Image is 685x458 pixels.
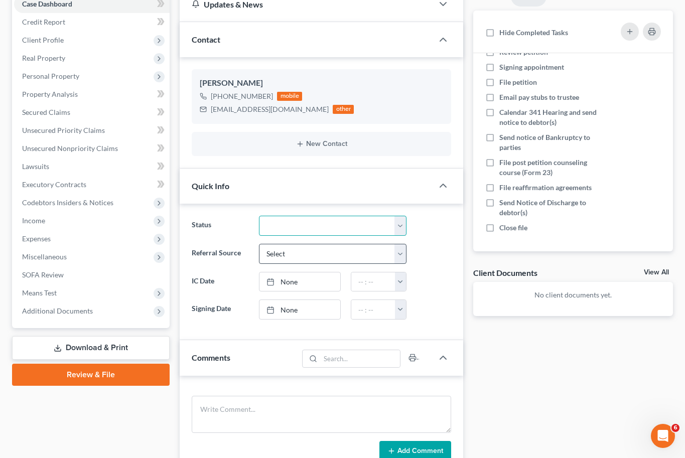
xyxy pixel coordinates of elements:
span: Send notice of Bankruptcy to parties [499,133,590,151]
span: File post petition counseling course (Form 23) [499,158,587,177]
div: [PHONE_NUMBER] [211,91,273,101]
a: Review & File [12,364,170,386]
label: Status [187,216,254,236]
span: Client Profile [22,36,64,44]
a: Executory Contracts [14,176,170,194]
a: Secured Claims [14,103,170,121]
div: other [333,105,354,114]
div: Client Documents [473,267,537,278]
a: None [259,272,340,291]
span: File reaffirmation agreements [499,183,592,192]
span: Secured Claims [22,108,70,116]
span: Unsecured Nonpriority Claims [22,144,118,152]
span: Unsecured Priority Claims [22,126,105,134]
a: Credit Report [14,13,170,31]
span: 6 [671,424,679,432]
a: SOFA Review [14,266,170,284]
input: -- : -- [351,300,395,319]
a: Unsecured Priority Claims [14,121,170,139]
span: SOFA Review [22,270,64,279]
span: Lawsuits [22,162,49,171]
div: [EMAIL_ADDRESS][DOMAIN_NAME] [211,104,329,114]
span: Email pay stubs to trustee [499,93,579,101]
a: Unsecured Nonpriority Claims [14,139,170,158]
a: Download & Print [12,336,170,360]
span: Real Property [22,54,65,62]
span: Income [22,216,45,225]
label: Referral Source [187,244,254,264]
span: Means Test [22,288,57,297]
span: File petition [499,78,537,86]
span: Calendar 341 Hearing and send notice to debtor(s) [499,108,597,126]
label: Signing Date [187,299,254,320]
button: New Contact [200,140,443,148]
label: IC Date [187,272,254,292]
a: Lawsuits [14,158,170,176]
div: [PERSON_NAME] [200,77,443,89]
a: View All [644,269,669,276]
div: mobile [277,92,302,101]
span: Hide Completed Tasks [499,28,568,37]
span: Miscellaneous [22,252,67,261]
span: Close file [499,223,527,232]
p: No client documents yet. [481,290,665,300]
span: Property Analysis [22,90,78,98]
span: Personal Property [22,72,79,80]
span: Signing appointment [499,63,564,71]
span: Credit Report [22,18,65,26]
span: Comments [192,353,230,362]
span: Send Notice of Discharge to debtor(s) [499,198,586,217]
input: -- : -- [351,272,395,291]
span: Expenses [22,234,51,243]
a: Property Analysis [14,85,170,103]
span: Additional Documents [22,307,93,315]
span: Review petition [499,48,548,56]
input: Search... [321,350,400,367]
span: Contact [192,35,220,44]
a: None [259,300,340,319]
span: Executory Contracts [22,180,86,189]
iframe: Intercom live chat [651,424,675,448]
span: Quick Info [192,181,229,191]
span: Codebtors Insiders & Notices [22,198,113,207]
